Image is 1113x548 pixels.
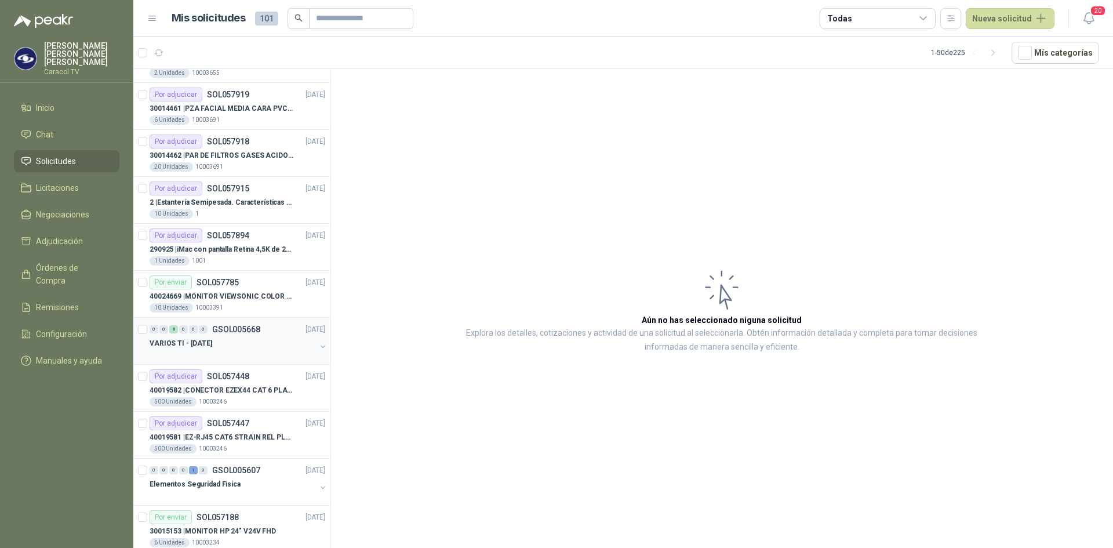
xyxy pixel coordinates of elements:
[133,224,330,271] a: Por adjudicarSOL057894[DATE] 290925 |iMac con pantalla Retina 4,5K de 24 pulgadas M41 Unidades1001
[150,322,328,360] a: 0 0 8 0 0 0 GSOL005668[DATE] VARIOS TI - [DATE]
[150,209,193,219] div: 10 Unidades
[199,325,208,333] div: 0
[150,432,294,443] p: 40019581 | EZ-RJ45 CAT6 STRAIN REL PLATINUM TOOLS
[212,466,260,474] p: GSOL005607
[150,68,190,78] div: 2 Unidades
[133,177,330,224] a: Por adjudicarSOL057915[DATE] 2 |Estantería Semipesada. Características en el adjunto10 Unidades1
[36,328,87,340] span: Configuración
[192,115,220,125] p: 10003691
[159,325,168,333] div: 0
[207,137,249,146] p: SOL057918
[207,231,249,239] p: SOL057894
[150,275,192,289] div: Por enviar
[36,101,54,114] span: Inicio
[169,325,178,333] div: 8
[827,12,852,25] div: Todas
[192,538,220,547] p: 10003234
[14,48,37,70] img: Company Logo
[207,184,249,193] p: SOL057915
[150,115,190,125] div: 6 Unidades
[150,526,276,537] p: 30015153 | MONITOR HP 24" V24V FHD
[192,256,206,266] p: 1001
[189,466,198,474] div: 1
[195,303,223,313] p: 10003391
[305,89,325,100] p: [DATE]
[150,303,193,313] div: 10 Unidades
[255,12,278,26] span: 101
[197,278,239,286] p: SOL057785
[446,326,997,354] p: Explora los detalles, cotizaciones y actividad de una solicitud al seleccionarla. Obtén informaci...
[133,412,330,459] a: Por adjudicarSOL057447[DATE] 40019581 |EZ-RJ45 CAT6 STRAIN REL PLATINUM TOOLS500 Unidades10003246
[14,14,73,28] img: Logo peakr
[150,369,202,383] div: Por adjudicar
[195,162,223,172] p: 10003691
[14,350,119,372] a: Manuales y ayuda
[207,419,249,427] p: SOL057447
[150,256,190,266] div: 1 Unidades
[150,538,190,547] div: 6 Unidades
[14,323,119,345] a: Configuración
[150,510,192,524] div: Por enviar
[179,325,188,333] div: 0
[14,97,119,119] a: Inicio
[150,291,294,302] p: 40024669 | MONITOR VIEWSONIC COLOR PRO VP2786-4K
[294,14,303,22] span: search
[150,197,294,208] p: 2 | Estantería Semipesada. Características en el adjunto
[305,324,325,335] p: [DATE]
[192,68,220,78] p: 10003655
[199,397,227,407] p: 10003246
[195,209,199,219] p: 1
[150,466,158,474] div: 0
[36,301,79,314] span: Remisiones
[305,136,325,147] p: [DATE]
[150,385,294,396] p: 40019582 | CONECTOR EZEX44 CAT 6 PLATINUM TOOLS
[14,124,119,146] a: Chat
[133,365,330,412] a: Por adjudicarSOL057448[DATE] 40019582 |CONECTOR EZEX44 CAT 6 PLATINUM TOOLS500 Unidades10003246
[642,314,802,326] h3: Aún no has seleccionado niguna solicitud
[1078,8,1099,29] button: 20
[1012,42,1099,64] button: Mís categorías
[305,512,325,523] p: [DATE]
[14,230,119,252] a: Adjudicación
[14,177,119,199] a: Licitaciones
[305,183,325,194] p: [DATE]
[14,204,119,226] a: Negociaciones
[150,463,328,500] a: 0 0 0 0 1 0 GSOL005607[DATE] Elementos Seguridad Fisica
[150,228,202,242] div: Por adjudicar
[36,235,83,248] span: Adjudicación
[305,418,325,429] p: [DATE]
[14,257,119,292] a: Órdenes de Compra
[150,444,197,453] div: 500 Unidades
[36,155,76,168] span: Solicitudes
[133,271,330,318] a: Por enviarSOL057785[DATE] 40024669 |MONITOR VIEWSONIC COLOR PRO VP2786-4K10 Unidades10003391
[44,42,119,66] p: [PERSON_NAME] [PERSON_NAME] [PERSON_NAME]
[150,150,294,161] p: 30014462 | PAR DE FILTROS GASES ACIDOS REF.2096 3M
[150,416,202,430] div: Por adjudicar
[169,466,178,474] div: 0
[150,338,212,349] p: VARIOS TI - [DATE]
[150,325,158,333] div: 0
[1090,5,1106,16] span: 20
[207,372,249,380] p: SOL057448
[36,354,102,367] span: Manuales y ayuda
[305,371,325,382] p: [DATE]
[150,397,197,407] div: 500 Unidades
[150,162,193,172] div: 20 Unidades
[150,244,294,255] p: 290925 | iMac con pantalla Retina 4,5K de 24 pulgadas M4
[150,135,202,148] div: Por adjudicar
[207,90,249,99] p: SOL057919
[150,479,241,490] p: Elementos Seguridad Fisica
[133,130,330,177] a: Por adjudicarSOL057918[DATE] 30014462 |PAR DE FILTROS GASES ACIDOS REF.2096 3M20 Unidades10003691
[199,444,227,453] p: 10003246
[179,466,188,474] div: 0
[44,68,119,75] p: Caracol TV
[159,466,168,474] div: 0
[172,10,246,27] h1: Mis solicitudes
[36,128,53,141] span: Chat
[36,208,89,221] span: Negociaciones
[931,43,1002,62] div: 1 - 50 de 225
[14,296,119,318] a: Remisiones
[14,150,119,172] a: Solicitudes
[305,465,325,476] p: [DATE]
[197,513,239,521] p: SOL057188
